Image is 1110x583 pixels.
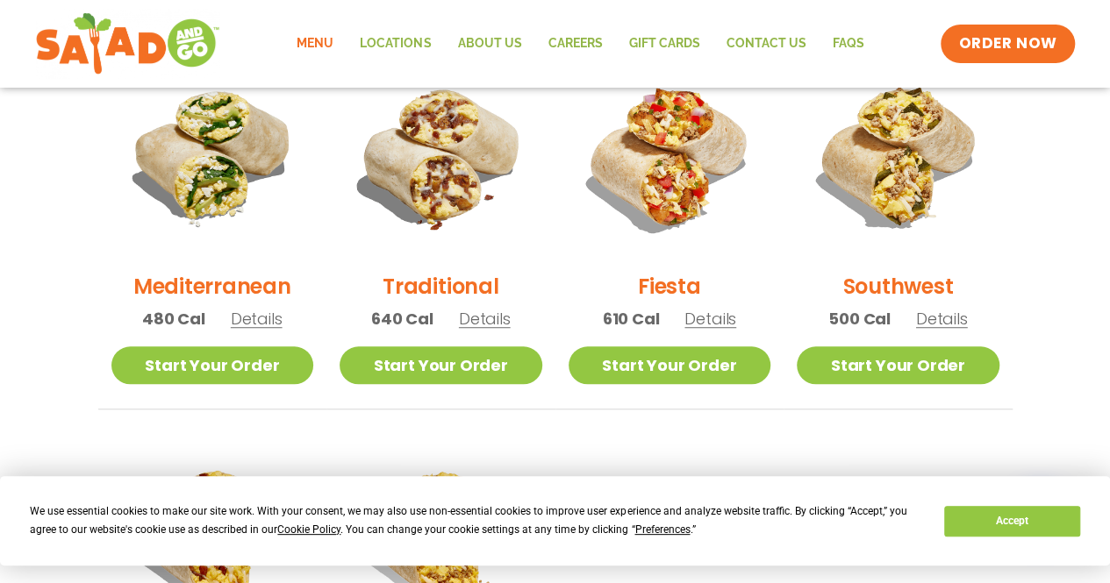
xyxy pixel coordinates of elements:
[916,308,968,330] span: Details
[797,55,999,258] img: Product photo for Southwest
[684,308,736,330] span: Details
[142,307,205,331] span: 480 Cal
[603,307,660,331] span: 610 Cal
[569,55,771,258] img: Product photo for Fiesta
[459,308,511,330] span: Details
[638,271,701,302] h2: Fiesta
[828,307,891,331] span: 500 Cal
[347,24,444,64] a: Locations
[797,346,999,384] a: Start Your Order
[958,33,1056,54] span: ORDER NOW
[941,25,1074,63] a: ORDER NOW
[713,24,819,64] a: Contact Us
[231,308,283,330] span: Details
[615,24,713,64] a: GIFT CARDS
[283,24,877,64] nav: Menu
[35,9,220,79] img: new-SAG-logo-768×292
[30,502,923,539] div: We use essential cookies to make our site work. With your consent, we may also use non-essential ...
[944,506,1079,537] button: Accept
[819,24,877,64] a: FAQs
[111,55,314,258] img: Product photo for Mediterranean Breakfast Burrito
[569,346,771,384] a: Start Your Order
[133,271,291,302] h2: Mediterranean
[371,307,433,331] span: 640 Cal
[444,24,534,64] a: About Us
[340,55,542,258] img: Product photo for Traditional
[277,523,340,536] span: Cookie Policy
[842,271,953,302] h2: Southwest
[283,24,347,64] a: Menu
[340,346,542,384] a: Start Your Order
[111,346,314,384] a: Start Your Order
[383,271,498,302] h2: Traditional
[534,24,615,64] a: Careers
[634,523,690,536] span: Preferences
